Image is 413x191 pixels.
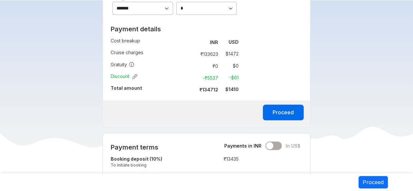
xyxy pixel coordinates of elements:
strong: Block cabins (30%) [111,172,155,178]
td: : [190,72,193,83]
td: $ 0 [221,61,239,70]
td: -$ 61 [221,73,239,82]
td: $ 1472 [221,49,239,58]
strong: Booking deposit (10%) [111,156,162,161]
td: ₹ 0 [193,61,221,70]
h2: Payment terms [111,143,239,151]
td: : [190,36,193,48]
td: : [197,171,200,187]
small: To initiate booking [111,162,197,167]
td: : [190,48,193,60]
span: Gratuity [111,61,135,68]
td: Cost breakup [111,36,190,48]
strong: Total amount [111,85,142,90]
td: : [197,154,200,171]
button: Proceed [358,176,388,188]
td: ₹ 133623 [193,49,221,58]
h2: Payment details [111,25,239,33]
span: In US$ [286,142,300,149]
strong: USD [229,39,239,45]
span: Payments in INR [224,142,262,149]
td: ₹ 40395 [200,171,239,187]
span: Discount [111,73,137,79]
strong: INR [210,40,218,45]
button: Proceed [263,104,304,120]
td: : [190,60,193,72]
td: ₹ 13435 [200,154,239,171]
td: Cruise charges [111,48,190,60]
td: -₹ 5537 [193,73,221,82]
td: : [190,83,193,95]
strong: ₹ 134712 [199,87,218,92]
strong: $ 1410 [225,86,239,92]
